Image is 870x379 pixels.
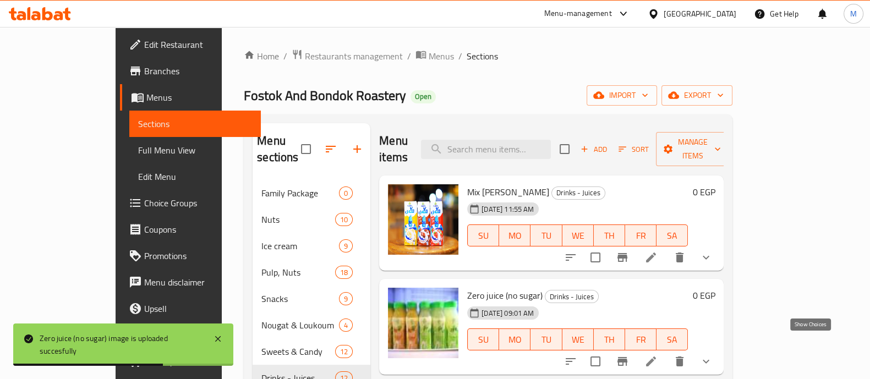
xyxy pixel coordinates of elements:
span: Select section [553,138,576,161]
div: Pulp, Nuts [261,266,335,279]
span: Zero juice (no sugar) [467,287,543,304]
h2: Menu items [379,133,408,166]
span: Coupons [144,223,252,236]
span: FR [630,228,652,244]
span: TU [535,228,557,244]
span: 9 [340,241,352,251]
span: Menu disclaimer [144,276,252,289]
a: Edit Restaurant [120,31,261,58]
span: Ice cream [261,239,339,252]
span: MO [504,228,526,244]
button: TH [594,328,625,350]
a: Coupons [120,216,261,243]
span: 4 [340,320,352,331]
button: TH [594,224,625,246]
span: TU [535,332,557,348]
span: Family Package [261,186,339,200]
a: Restaurants management [292,49,403,63]
button: Branch-specific-item [609,244,636,271]
button: SU [467,328,499,350]
span: WE [567,332,589,348]
div: Drinks - Juices [545,290,599,303]
button: delete [666,244,693,271]
li: / [458,50,462,63]
span: Sections [138,117,252,130]
span: Snacks [261,292,339,305]
span: Restaurants management [305,50,403,63]
span: [DATE] 09:01 AM [477,308,538,318]
button: Sort [616,141,652,158]
div: [GEOGRAPHIC_DATA] [664,8,736,20]
span: 18 [336,267,352,278]
button: sort-choices [557,244,584,271]
span: [DATE] 11:55 AM [477,204,538,215]
button: SA [656,224,688,246]
div: Ice cream9 [253,233,370,259]
nav: breadcrumb [244,49,732,63]
button: show more [693,348,719,375]
div: Zero juice (no sugar) image is uploaded succesfully [40,332,203,357]
span: 12 [336,347,352,357]
h2: Menu sections [257,133,301,166]
span: Full Menu View [138,144,252,157]
h6: 0 EGP [692,288,715,303]
div: Sweets & Candy12 [253,338,370,365]
button: TU [530,328,562,350]
span: Menus [429,50,454,63]
span: 10 [336,215,352,225]
span: Sweets & Candy [261,345,335,358]
button: sort-choices [557,348,584,375]
input: search [421,140,551,159]
span: Add [579,143,609,156]
button: MO [499,224,530,246]
button: Branch-specific-item [609,348,636,375]
li: / [407,50,411,63]
span: TH [598,228,621,244]
a: Home [244,50,279,63]
a: Promotions [120,243,261,269]
span: Manage items [665,135,721,163]
div: items [339,186,353,200]
span: SU [472,332,495,348]
li: / [283,50,287,63]
span: Select to update [584,246,607,269]
span: Nougat & Loukoum [261,318,339,332]
div: Nuts10 [253,206,370,233]
span: Fostok And Bondok Roastery [244,83,406,108]
button: WE [562,328,594,350]
div: items [339,239,353,252]
a: Full Menu View [129,137,261,163]
span: Nuts [261,213,335,226]
span: MO [504,332,526,348]
span: WE [567,228,589,244]
button: TU [530,224,562,246]
span: SA [661,332,683,348]
span: TH [598,332,621,348]
button: SA [656,328,688,350]
span: Drinks - Juices [545,290,598,303]
span: 0 [340,188,352,199]
div: items [339,292,353,305]
span: Sort items [611,141,656,158]
span: Promotions [144,249,252,262]
button: WE [562,224,594,246]
a: Edit menu item [644,251,658,264]
span: 9 [340,294,352,304]
img: Zero juice (no sugar) [388,288,458,358]
button: FR [625,224,656,246]
button: FR [625,328,656,350]
span: FR [630,332,652,348]
a: Sections [129,111,261,137]
button: MO [499,328,530,350]
button: delete [666,348,693,375]
div: Menu-management [544,7,612,20]
a: Menus [120,84,261,111]
span: Open [411,92,436,101]
a: Upsell [120,295,261,322]
h6: 0 EGP [692,184,715,200]
button: show more [693,244,719,271]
